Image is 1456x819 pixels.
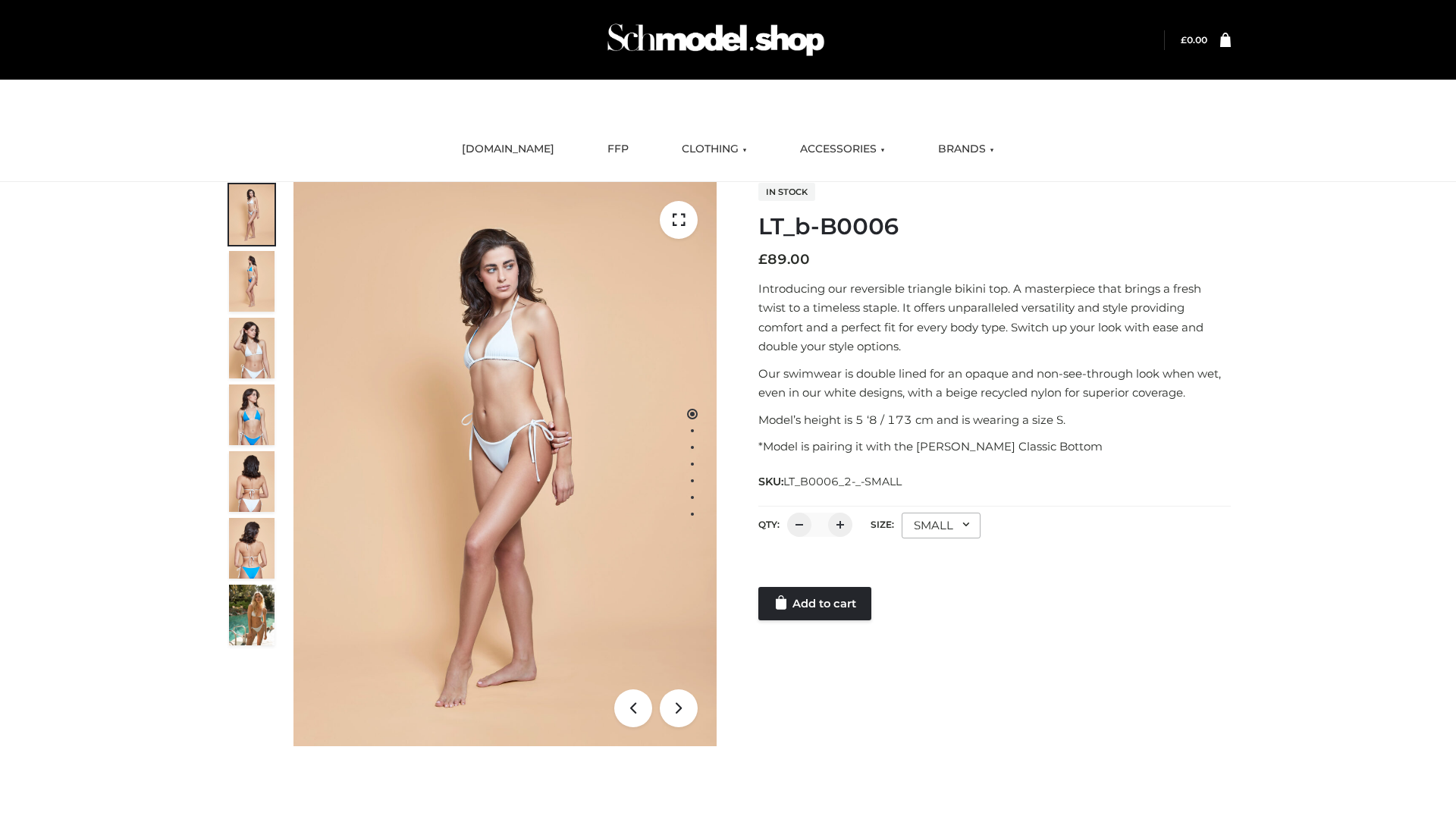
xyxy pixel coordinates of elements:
[758,587,871,620] a: Add to cart
[758,519,780,530] label: QTY:
[758,410,1231,430] p: Model’s height is 5 ‘8 / 173 cm and is wearing a size S.
[789,133,896,166] a: ACCESSORIES
[670,133,758,166] a: CLOTHING
[1181,34,1207,45] a: £0.00
[293,182,717,746] img: ArielClassicBikiniTop_CloudNine_AzureSky_OW114ECO_1
[602,10,830,70] img: Schmodel Admin 964
[229,518,275,579] img: ArielClassicBikiniTop_CloudNine_AzureSky_OW114ECO_8-scaled.jpg
[229,318,275,378] img: ArielClassicBikiniTop_CloudNine_AzureSky_OW114ECO_3-scaled.jpg
[758,251,810,268] bdi: 89.00
[596,133,640,166] a: FFP
[902,513,981,538] div: SMALL
[229,184,275,245] img: ArielClassicBikiniTop_CloudNine_AzureSky_OW114ECO_1-scaled.jpg
[927,133,1006,166] a: BRANDS
[1181,34,1207,45] bdi: 0.00
[758,364,1231,403] p: Our swimwear is double lined for an opaque and non-see-through look when wet, even in our white d...
[871,519,894,530] label: Size:
[758,183,815,201] span: In stock
[758,279,1231,356] p: Introducing our reversible triangle bikini top. A masterpiece that brings a fresh twist to a time...
[1181,34,1187,45] span: £
[758,251,767,268] span: £
[758,437,1231,457] p: *Model is pairing it with the [PERSON_NAME] Classic Bottom
[229,251,275,312] img: ArielClassicBikiniTop_CloudNine_AzureSky_OW114ECO_2-scaled.jpg
[229,585,275,645] img: Arieltop_CloudNine_AzureSky2.jpg
[229,384,275,445] img: ArielClassicBikiniTop_CloudNine_AzureSky_OW114ECO_4-scaled.jpg
[758,213,1231,240] h1: LT_b-B0006
[758,472,903,491] span: SKU:
[783,475,902,488] span: LT_B0006_2-_-SMALL
[450,133,566,166] a: [DOMAIN_NAME]
[229,451,275,512] img: ArielClassicBikiniTop_CloudNine_AzureSky_OW114ECO_7-scaled.jpg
